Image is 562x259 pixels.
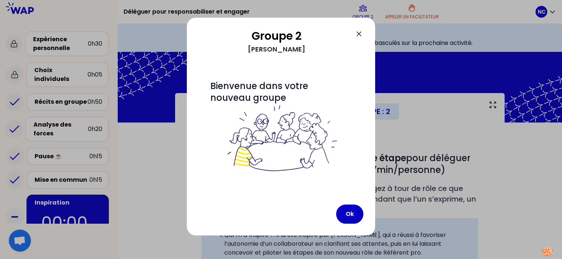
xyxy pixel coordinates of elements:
button: Ok [336,205,363,224]
div: [PERSON_NAME] [199,43,355,56]
img: filesOfInstructions%2Fbienvenue%20dans%20votre%20groupe%20-%20petit.png [223,104,339,174]
h2: Groupe 2 [199,29,355,43]
span: Bienvenue dans votre nouveau groupe [210,80,352,174]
